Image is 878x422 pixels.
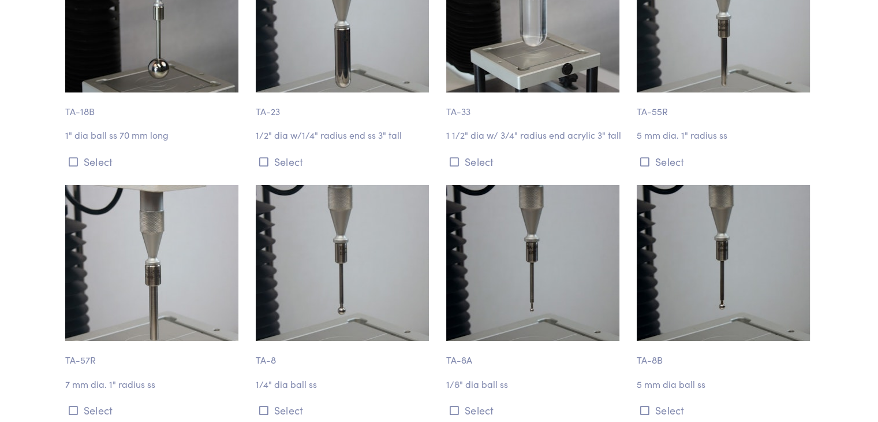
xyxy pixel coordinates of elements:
p: 1 1/2" dia w/ 3/4" radius end acrylic 3" tall [446,128,623,143]
img: rounded_ta-8b_5mm-ball_2.jpg [637,185,810,341]
img: rounded_ta-8a_eigth-inch-ball_2.jpg [446,185,619,341]
img: rounded_ta-8_quarter-inch-ball_3.jpg [256,185,429,341]
p: TA-23 [256,92,432,119]
p: 1" dia ball ss 70 mm long [65,128,242,143]
button: Select [637,401,813,420]
p: TA-8 [256,341,432,368]
p: 1/8" dia ball ss [446,377,623,392]
p: TA-8A [446,341,623,368]
p: TA-18B [65,92,242,119]
p: 5 mm dia ball ss [637,377,813,392]
button: Select [65,401,242,420]
p: 7 mm dia. 1" radius ss [65,377,242,392]
p: 1/2" dia w/1/4" radius end ss 3" tall [256,128,432,143]
p: TA-33 [446,92,623,119]
p: 5 mm dia. 1" radius ss [637,128,813,143]
button: Select [637,152,813,171]
p: TA-55R [637,92,813,119]
p: TA-57R [65,341,242,368]
button: Select [446,401,623,420]
button: Select [65,152,242,171]
p: TA-8B [637,341,813,368]
button: Select [446,152,623,171]
button: Select [256,152,432,171]
img: puncture_ta-57r_7mm_4.jpg [65,185,238,341]
p: 1/4" dia ball ss [256,377,432,392]
button: Select [256,401,432,420]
